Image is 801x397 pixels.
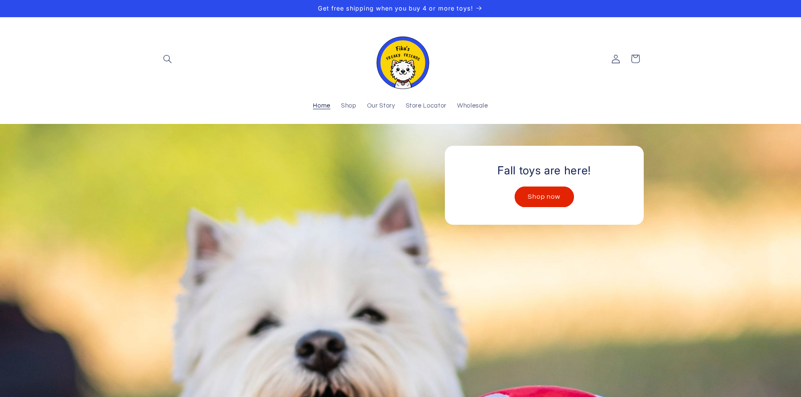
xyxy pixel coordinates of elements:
a: Store Locator [400,97,452,116]
span: Store Locator [406,102,447,110]
h2: Fall toys are here! [497,163,591,178]
span: Get free shipping when you buy 4 or more toys! [318,5,473,12]
span: Shop [341,102,357,110]
a: Our Story [362,97,400,116]
span: Home [313,102,330,110]
a: Fika's Freaky Friends [368,26,434,92]
a: Shop [336,97,362,116]
summary: Search [158,49,177,68]
span: Wholesale [457,102,488,110]
span: Our Story [367,102,395,110]
a: Wholesale [452,97,493,116]
img: Fika's Freaky Friends [371,29,430,89]
a: Home [308,97,336,116]
a: Shop now [514,187,574,207]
